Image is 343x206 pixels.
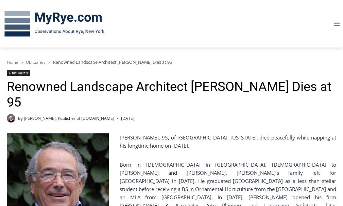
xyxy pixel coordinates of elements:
[24,115,114,121] a: [PERSON_NAME], Publisher of [DOMAIN_NAME]
[53,59,172,65] span: Renowned Landscape Architect [PERSON_NAME] Dies at 95
[121,115,134,121] time: [DATE]
[7,70,30,76] a: Obituaries
[21,60,23,65] span: >
[7,133,336,150] p: [PERSON_NAME], 95, of [GEOGRAPHIC_DATA], [US_STATE], died peacefully while napping at his longtim...
[7,79,336,110] h1: Renowned Landscape Architect [PERSON_NAME] Dies at 95
[330,18,343,29] button: Open menu
[26,59,46,65] a: Obituaries
[48,60,50,65] span: >
[7,59,18,65] a: Home
[18,115,23,121] span: By
[7,59,336,65] nav: Breadcrumbs
[7,114,15,123] a: Author image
